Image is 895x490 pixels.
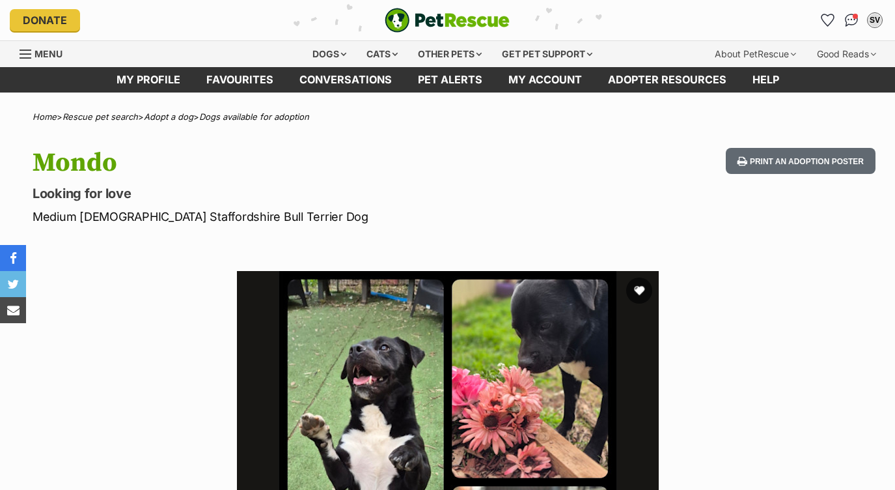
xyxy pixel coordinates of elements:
[706,41,805,67] div: About PetRescue
[739,67,792,93] a: Help
[626,278,652,304] button: favourite
[385,8,510,33] img: logo-e224e6f780fb5917bec1dbf3a21bbac754714ae5b6737aabdf751b685950b380.svg
[818,10,885,31] ul: Account quick links
[20,41,72,65] a: Menu
[726,148,875,175] button: Print an adoption poster
[385,8,510,33] a: PetRescue
[193,67,286,93] a: Favourites
[868,14,881,27] div: SV
[864,10,885,31] button: My account
[199,111,309,122] a: Dogs available for adoption
[495,67,595,93] a: My account
[33,111,57,122] a: Home
[409,41,491,67] div: Other pets
[493,41,601,67] div: Get pet support
[841,10,862,31] a: Conversations
[33,184,546,203] p: Looking for love
[33,148,546,178] h1: Mondo
[103,67,193,93] a: My profile
[808,41,885,67] div: Good Reads
[62,111,138,122] a: Rescue pet search
[818,10,838,31] a: Favourites
[144,111,193,122] a: Adopt a dog
[357,41,407,67] div: Cats
[34,48,62,59] span: Menu
[405,67,495,93] a: Pet alerts
[595,67,739,93] a: Adopter resources
[845,14,859,27] img: chat-41dd97257d64d25036548639549fe6c8038ab92f7586957e7f3b1b290dea8141.svg
[303,41,355,67] div: Dogs
[33,208,546,225] p: Medium [DEMOGRAPHIC_DATA] Staffordshire Bull Terrier Dog
[286,67,405,93] a: conversations
[10,9,80,31] a: Donate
